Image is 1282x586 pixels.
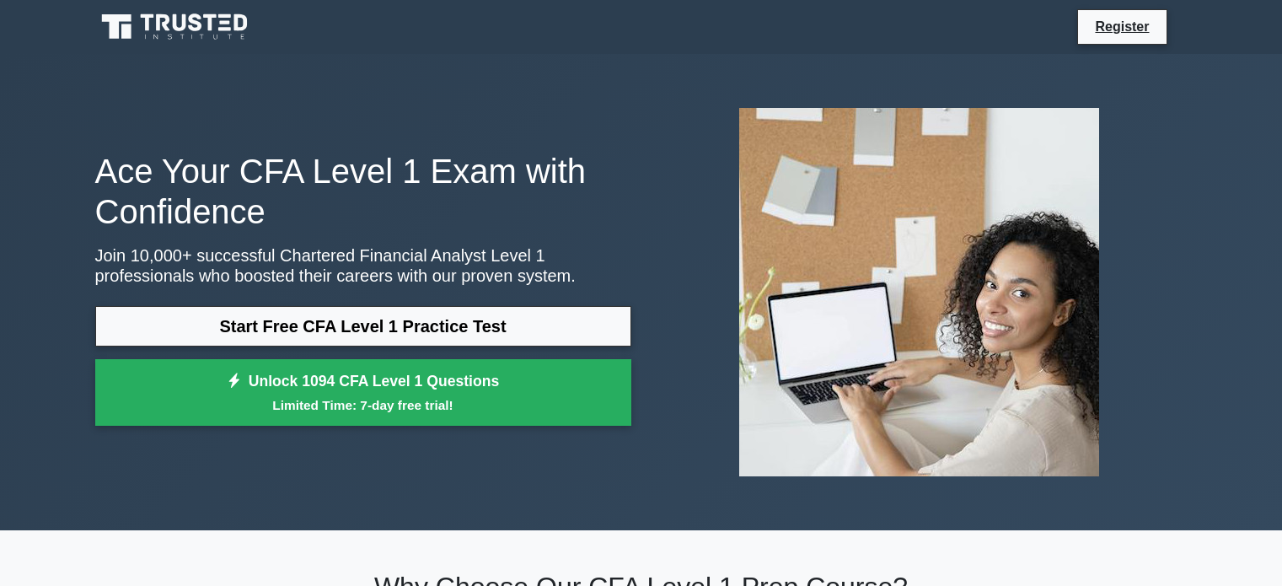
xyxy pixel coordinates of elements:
a: Register [1085,16,1159,37]
a: Start Free CFA Level 1 Practice Test [95,306,631,347]
small: Limited Time: 7-day free trial! [116,395,610,415]
a: Unlock 1094 CFA Level 1 QuestionsLimited Time: 7-day free trial! [95,359,631,427]
h1: Ace Your CFA Level 1 Exam with Confidence [95,151,631,232]
p: Join 10,000+ successful Chartered Financial Analyst Level 1 professionals who boosted their caree... [95,245,631,286]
